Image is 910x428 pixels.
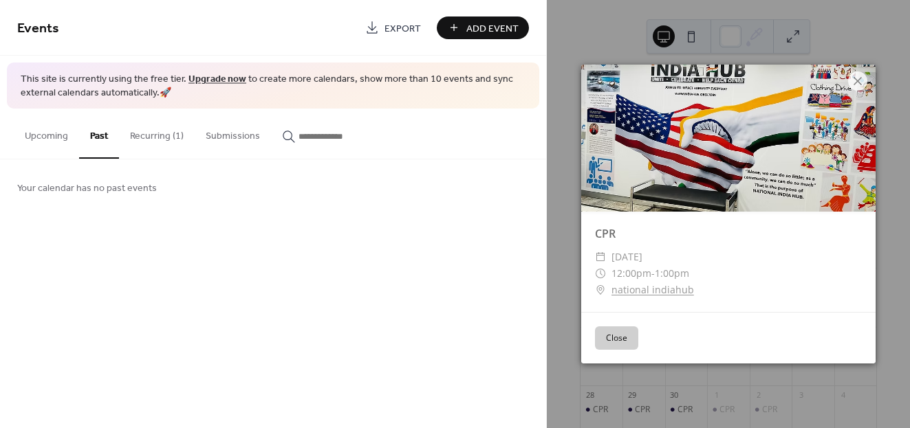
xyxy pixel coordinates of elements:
[188,70,246,89] a: Upgrade now
[21,73,526,100] span: This site is currently using the free tier. to create more calendars, show more than 10 events an...
[655,267,689,280] span: 1:00pm
[595,249,606,265] div: ​
[595,265,606,282] div: ​
[14,109,79,157] button: Upcoming
[119,109,195,157] button: Recurring (1)
[195,109,271,157] button: Submissions
[611,267,651,280] span: 12:00pm
[651,267,655,280] span: -
[595,326,638,350] button: Close
[355,16,431,39] a: Export
[581,225,876,242] div: CPR
[437,16,529,39] button: Add Event
[466,21,519,36] span: Add Event
[384,21,421,36] span: Export
[79,109,119,159] button: Past
[17,181,157,196] span: Your calendar has no past events
[17,15,59,42] span: Events
[611,249,642,265] span: [DATE]
[611,282,694,298] a: national indiahub
[595,282,606,298] div: ​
